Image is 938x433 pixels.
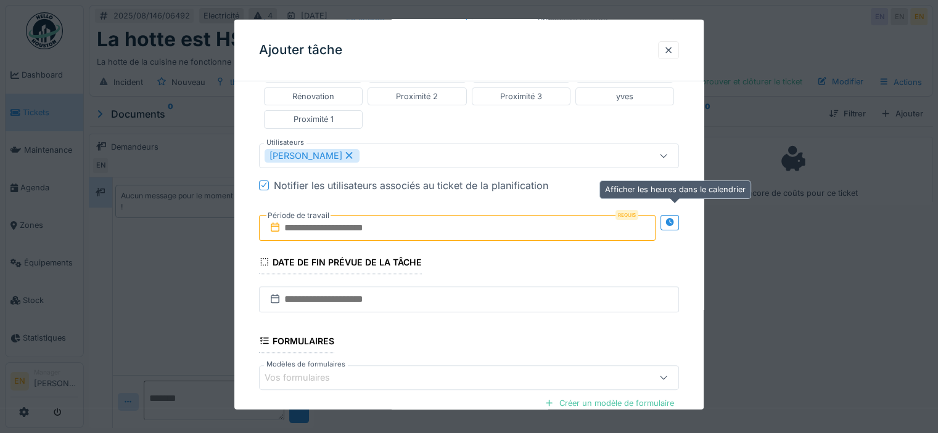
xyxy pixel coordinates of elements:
div: Rénovation [292,91,334,102]
div: Proximité 3 [500,91,542,102]
div: Proximité 1 [294,113,334,125]
div: Notifier les utilisateurs associés au ticket de la planification [274,177,548,192]
div: Afficher les heures dans le calendrier [599,180,751,198]
div: [PERSON_NAME] [265,148,360,162]
div: yves [616,91,633,102]
div: Requis [615,209,638,219]
div: Formulaires [259,331,334,352]
h3: Ajouter tâche [259,42,342,58]
label: Modèles de formulaires [264,358,348,369]
div: Date de fin prévue de la tâche [259,253,422,273]
label: Période de travail [266,208,331,222]
div: Proximité 2 [396,91,438,102]
label: Utilisateurs [264,137,306,147]
div: Vos formulaires [265,371,347,384]
div: Créer un modèle de formulaire [540,394,679,411]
